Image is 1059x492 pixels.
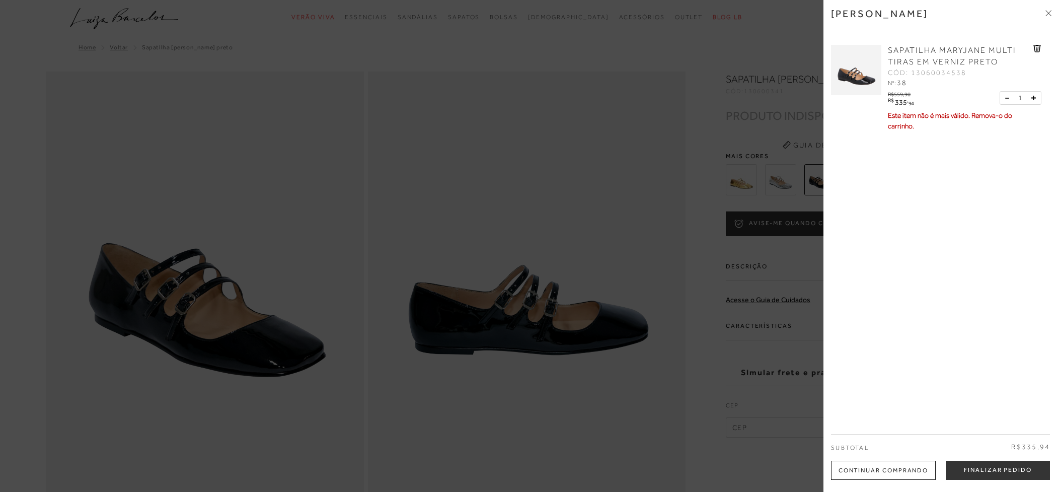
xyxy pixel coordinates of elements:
span: Subtotal [831,444,869,451]
h3: [PERSON_NAME] [831,8,929,20]
div: Continuar Comprando [831,461,936,480]
span: CÓD: 13060034538 [888,68,966,78]
button: Finalizar Pedido [946,461,1050,480]
span: SAPATILHA MARYJANE MULTI TIRAS EM VERNIZ PRETO [888,46,1016,66]
span: 335 [895,98,907,106]
i: , [907,98,914,103]
div: R$559,90 [888,89,916,97]
span: 94 [909,100,914,106]
span: Este item não é mais válido. Remova-o do carrinho. [888,111,1012,130]
a: SAPATILHA MARYJANE MULTI TIRAS EM VERNIZ PRETO [888,45,1031,68]
span: 38 [897,79,907,87]
span: Nº: [888,80,896,87]
img: SAPATILHA MARYJANE MULTI TIRAS EM VERNIZ PRETO [831,45,881,95]
i: R$ [888,98,893,103]
span: 1 [1018,93,1022,103]
span: R$335,94 [1011,442,1050,452]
